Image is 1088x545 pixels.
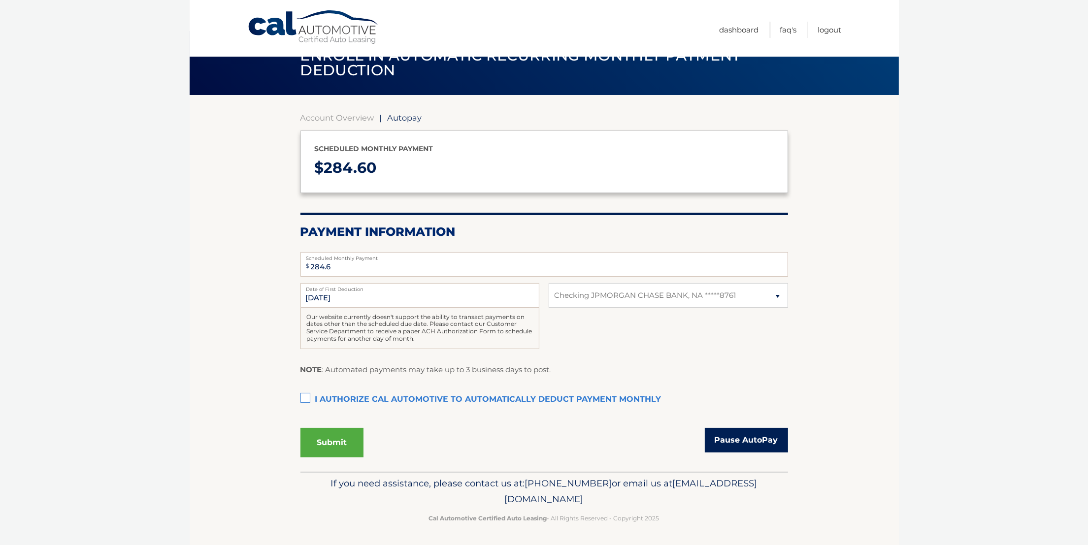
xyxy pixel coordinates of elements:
p: $ [315,155,774,181]
span: $ [303,255,313,277]
p: If you need assistance, please contact us at: or email us at [307,476,782,507]
span: 284.60 [324,159,377,177]
a: Cal Automotive [247,10,380,45]
a: Dashboard [719,22,758,38]
label: I authorize cal automotive to automatically deduct payment monthly [300,390,788,410]
span: [EMAIL_ADDRESS][DOMAIN_NAME] [505,478,758,505]
h2: Payment Information [300,224,788,239]
input: Payment Date [300,283,539,308]
strong: NOTE [300,365,322,374]
span: Autopay [388,113,422,123]
a: Pause AutoPay [705,428,788,452]
label: Scheduled Monthly Payment [300,252,788,260]
p: - All Rights Reserved - Copyright 2025 [307,513,782,523]
a: FAQ's [780,22,796,38]
label: Date of First Deduction [300,283,539,291]
button: Submit [300,428,363,457]
a: Logout [818,22,841,38]
p: : Automated payments may take up to 3 business days to post. [300,363,551,376]
strong: Cal Automotive Certified Auto Leasing [429,514,547,522]
div: Our website currently doesn't support the ability to transact payments on dates other than the sc... [300,308,539,349]
input: Payment Amount [300,252,788,277]
a: Account Overview [300,113,374,123]
span: [PHONE_NUMBER] [525,478,612,489]
span: Enroll in automatic recurring monthly payment deduction [300,46,741,79]
p: Scheduled monthly payment [315,143,774,155]
span: | [380,113,382,123]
